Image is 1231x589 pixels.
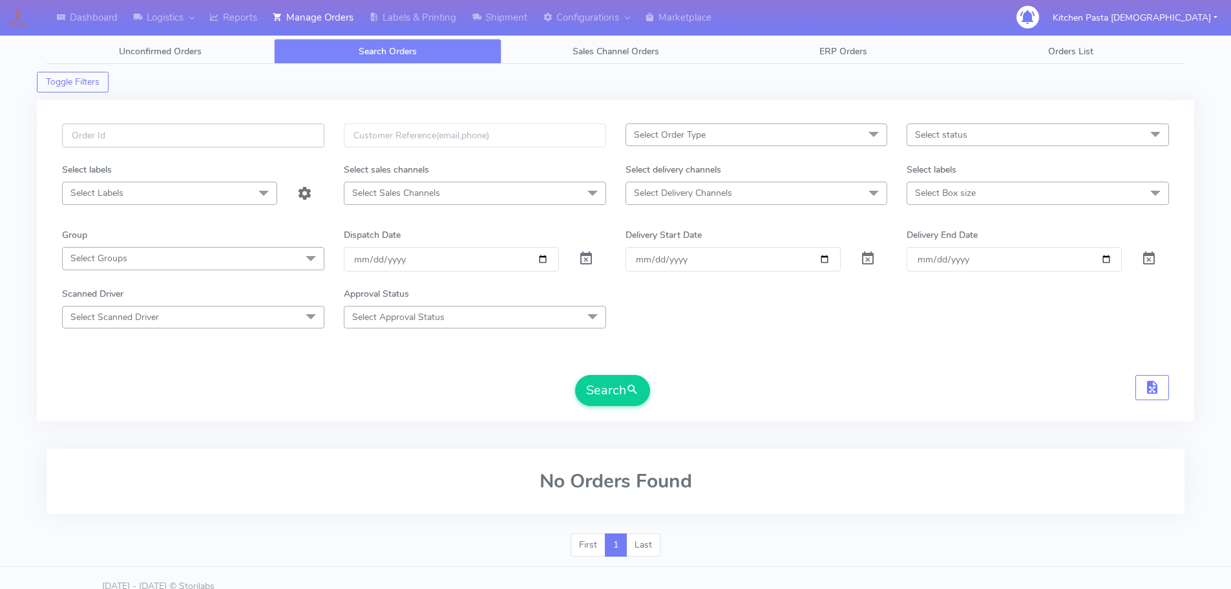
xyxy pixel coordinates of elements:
[634,187,732,199] span: Select Delivery Channels
[1048,45,1093,58] span: Orders List
[70,187,123,199] span: Select Labels
[344,163,429,177] label: Select sales channels
[634,129,706,141] span: Select Order Type
[62,123,324,147] input: Order Id
[62,163,112,177] label: Select labels
[819,45,867,58] span: ERP Orders
[907,228,978,242] label: Delivery End Date
[344,123,606,147] input: Customer Reference(email,phone)
[37,72,109,92] button: Toggle Filters
[62,287,123,301] label: Scanned Driver
[70,252,127,264] span: Select Groups
[915,187,976,199] span: Select Box size
[573,45,659,58] span: Sales Channel Orders
[915,129,967,141] span: Select status
[62,228,87,242] label: Group
[344,287,409,301] label: Approval Status
[605,533,627,557] a: 1
[907,163,956,177] label: Select labels
[1043,5,1227,31] button: Kitchen Pasta [DEMOGRAPHIC_DATA]
[575,375,650,406] button: Search
[352,311,445,323] span: Select Approval Status
[626,163,721,177] label: Select delivery channels
[344,228,401,242] label: Dispatch Date
[62,471,1169,492] h2: No Orders Found
[70,311,159,323] span: Select Scanned Driver
[119,45,202,58] span: Unconfirmed Orders
[359,45,417,58] span: Search Orders
[626,228,702,242] label: Delivery Start Date
[47,39,1184,64] ul: Tabs
[352,187,440,199] span: Select Sales Channels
